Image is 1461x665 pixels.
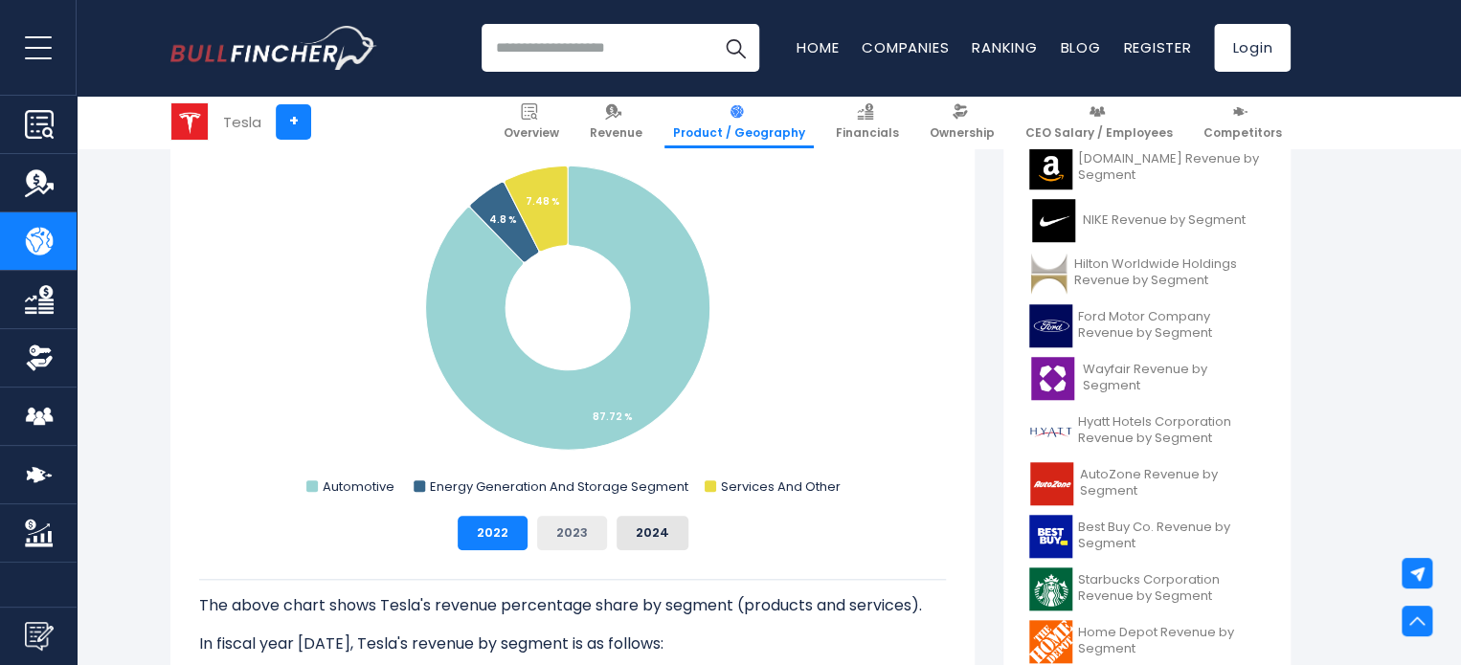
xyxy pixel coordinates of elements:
[170,26,376,70] a: Go to homepage
[862,37,949,57] a: Companies
[537,516,607,550] button: 2023
[458,516,528,550] button: 2022
[721,477,841,496] text: Services And Other
[199,594,946,617] p: The above chart shows Tesla's revenue percentage share by segment (products and services).
[921,96,1003,148] a: Ownership
[504,125,559,141] span: Overview
[1080,467,1265,499] span: AutoZone Revenue by Segment
[1029,304,1072,347] img: F logo
[1029,515,1072,558] img: BBY logo
[1083,212,1246,229] span: NIKE Revenue by Segment
[1029,567,1072,610] img: SBUX logo
[1214,24,1291,72] a: Login
[1018,299,1276,352] a: Ford Motor Company Revenue by Segment
[1029,620,1072,663] img: HD logo
[1018,510,1276,563] a: Best Buy Co. Revenue by Segment
[430,477,688,496] text: Energy Generation And Storage Segment
[797,37,839,57] a: Home
[170,26,377,70] img: Bullfincher logo
[673,125,805,141] span: Product / Geography
[1029,462,1074,505] img: AZO logo
[664,96,814,148] a: Product / Geography
[25,344,54,372] img: Ownership
[617,516,688,550] button: 2024
[526,194,560,209] tspan: 7.48 %
[1060,37,1100,57] a: Blog
[171,103,208,140] img: TSLA logo
[711,24,759,72] button: Search
[593,410,633,424] tspan: 87.72 %
[1078,151,1265,184] span: [DOMAIN_NAME] Revenue by Segment
[827,96,908,148] a: Financials
[1025,125,1173,141] span: CEO Salary / Employees
[1078,625,1265,657] span: Home Depot Revenue by Segment
[489,212,517,227] tspan: 4.8 %
[1029,357,1076,400] img: W logo
[1082,362,1265,394] span: Wayfair Revenue by Segment
[1018,405,1276,457] a: Hyatt Hotels Corporation Revenue by Segment
[1017,96,1181,148] a: CEO Salary / Employees
[1203,125,1282,141] span: Competitors
[199,118,946,500] svg: Tesla's Revenue Share by Segment
[1195,96,1291,148] a: Competitors
[1018,352,1276,405] a: Wayfair Revenue by Segment
[1123,37,1191,57] a: Register
[1029,146,1072,189] img: AMZN logo
[1018,457,1276,510] a: AutoZone Revenue by Segment
[1078,572,1265,605] span: Starbucks Corporation Revenue by Segment
[1078,309,1265,342] span: Ford Motor Company Revenue by Segment
[199,632,946,655] p: In fiscal year [DATE], Tesla's revenue by segment is as follows:
[581,96,651,148] a: Revenue
[1078,414,1265,447] span: Hyatt Hotels Corporation Revenue by Segment
[1029,252,1068,295] img: HLT logo
[276,104,311,140] a: +
[1029,199,1077,242] img: NKE logo
[1018,563,1276,615] a: Starbucks Corporation Revenue by Segment
[836,125,899,141] span: Financials
[495,96,568,148] a: Overview
[1078,520,1265,552] span: Best Buy Co. Revenue by Segment
[323,477,394,496] text: Automotive
[223,111,261,133] div: Tesla
[1029,410,1072,453] img: H logo
[930,125,995,141] span: Ownership
[1074,256,1265,289] span: Hilton Worldwide Holdings Revenue by Segment
[972,37,1037,57] a: Ranking
[1018,142,1276,194] a: [DOMAIN_NAME] Revenue by Segment
[1018,247,1276,299] a: Hilton Worldwide Holdings Revenue by Segment
[590,125,642,141] span: Revenue
[1018,194,1276,247] a: NIKE Revenue by Segment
